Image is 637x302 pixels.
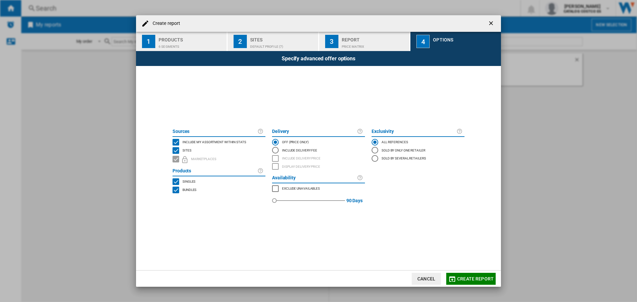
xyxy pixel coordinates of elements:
[191,156,216,161] span: Marketplaces
[485,17,498,30] button: getI18NText('BUTTONS.CLOSE_DIALOG')
[372,146,464,154] md-radio-button: Sold by only one retailer
[342,34,407,41] div: Report
[159,41,224,48] div: 6 segments
[173,138,265,147] md-checkbox: INCLUDE MY SITE
[182,187,196,192] span: Bundles
[282,164,320,168] span: Display delivery price
[272,162,365,171] md-checkbox: SHOW DELIVERY PRICE
[136,32,227,51] button: 1 Products 6 segments
[346,193,363,209] label: 90 Days
[173,178,265,186] md-checkbox: SINGLE
[342,41,407,48] div: Price Matrix
[228,32,319,51] button: 2 Sites Default profile (7)
[159,34,224,41] div: Products
[272,174,357,182] label: Availability
[234,35,247,48] div: 2
[173,167,257,175] label: Products
[173,128,257,136] label: Sources
[272,185,365,193] md-checkbox: MARKETPLACES
[272,128,357,136] label: Delivery
[272,138,365,146] md-radio-button: OFF (price only)
[457,276,494,281] span: Create report
[372,154,464,162] md-radio-button: Sold by several retailers
[173,146,265,154] md-checkbox: SITES
[433,34,498,41] div: Options
[182,148,191,152] span: Sites
[149,20,180,27] h4: Create report
[182,179,195,183] span: Singles
[412,273,441,285] button: Cancel
[319,32,410,51] button: 3 Report Price Matrix
[274,193,345,209] md-slider: red
[446,273,496,285] button: Create report
[416,35,430,48] div: 4
[136,51,501,66] div: Specify advanced offer options
[250,41,316,48] div: Default profile (7)
[282,155,320,160] span: Include delivery price
[372,138,464,146] md-radio-button: All references
[272,154,365,163] md-checkbox: INCLUDE DELIVERY PRICE
[282,186,320,190] span: Exclude unavailables
[272,146,365,154] md-radio-button: Include Delivery Fee
[173,186,265,194] md-checkbox: BUNDLES
[182,139,246,144] span: Include my assortment within stats
[410,32,501,51] button: 4 Options
[325,35,338,48] div: 3
[372,128,457,136] label: Exclusivity
[173,154,265,164] md-checkbox: MARKETPLACES
[250,34,316,41] div: Sites
[142,35,155,48] div: 1
[488,20,496,28] ng-md-icon: getI18NText('BUTTONS.CLOSE_DIALOG')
